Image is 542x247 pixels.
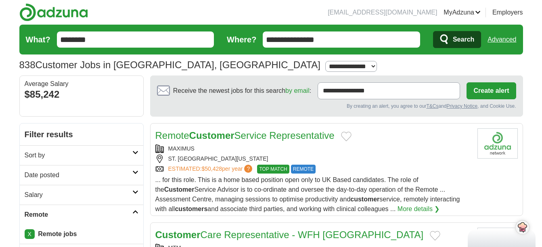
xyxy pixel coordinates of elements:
[285,87,310,94] a: by email
[155,229,201,240] strong: Customer
[227,33,256,46] label: Where?
[164,186,195,193] strong: Customer
[19,3,88,21] img: Adzuna logo
[25,229,35,239] a: X
[25,210,132,220] h2: Remote
[350,196,379,203] strong: customer
[155,130,335,141] a: RemoteCustomerService Representative
[467,82,516,99] button: Create alert
[430,231,440,241] button: Add to favorite jobs
[20,123,143,145] h2: Filter results
[25,81,138,87] div: Average Salary
[155,176,460,212] span: ... for this role. This is a home based position open only to UK Based candidates. The role of th...
[453,31,474,48] span: Search
[25,151,132,160] h2: Sort by
[20,205,143,224] a: Remote
[189,130,234,141] strong: Customer
[492,8,523,17] a: Employers
[157,103,516,110] div: By creating an alert, you agree to our and , and Cookie Use.
[19,59,320,70] h1: Customer Jobs in [GEOGRAPHIC_DATA], [GEOGRAPHIC_DATA]
[38,230,77,237] strong: Remote jobs
[173,86,311,96] span: Receive the newest jobs for this search :
[398,204,440,214] a: More details ❯
[244,165,252,173] span: ?
[25,87,138,102] div: $85,242
[477,128,518,159] img: Company logo
[446,103,477,109] a: Privacy Notice
[155,155,471,163] div: ST. [GEOGRAPHIC_DATA][US_STATE]
[201,165,222,172] span: $50,428
[19,58,36,72] span: 838
[257,165,289,174] span: TOP MATCH
[488,31,516,48] a: Advanced
[26,33,50,46] label: What?
[341,132,352,141] button: Add to favorite jobs
[155,144,471,153] div: MAXIMUS
[25,190,132,200] h2: Salary
[426,103,438,109] a: T&Cs
[20,145,143,165] a: Sort by
[291,165,316,174] span: REMOTE
[433,31,481,48] button: Search
[20,185,143,205] a: Salary
[328,8,437,17] li: [EMAIL_ADDRESS][DOMAIN_NAME]
[168,165,254,174] a: ESTIMATED:$50,428per year?
[155,229,424,240] a: CustomerCare Representative - WFH [GEOGRAPHIC_DATA]
[444,8,481,17] a: MyAdzuna
[20,165,143,185] a: Date posted
[25,170,132,180] h2: Date posted
[175,205,207,212] strong: customers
